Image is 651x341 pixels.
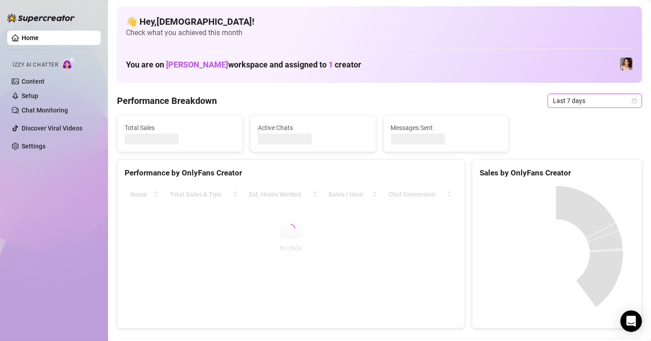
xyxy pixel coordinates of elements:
a: Content [22,78,45,85]
span: calendar [632,98,637,103]
a: Home [22,34,39,41]
span: Active Chats [258,123,368,133]
span: loading [286,224,295,233]
span: [PERSON_NAME] [166,60,228,69]
span: 1 [328,60,333,69]
span: Check what you achieved this month [126,28,633,38]
span: Messages Sent [391,123,502,133]
a: Chat Monitoring [22,107,68,114]
img: AI Chatter [62,57,76,70]
div: Performance by OnlyFans Creator [125,167,457,179]
h4: Performance Breakdown [117,94,217,107]
img: Lauren [620,58,633,70]
h1: You are on workspace and assigned to creator [126,60,361,70]
a: Settings [22,143,45,150]
span: Total Sales [125,123,235,133]
a: Setup [22,92,38,99]
div: Sales by OnlyFans Creator [480,167,634,179]
span: Izzy AI Chatter [13,61,58,69]
h4: 👋 Hey, [DEMOGRAPHIC_DATA] ! [126,15,633,28]
div: Open Intercom Messenger [620,310,642,332]
img: logo-BBDzfeDw.svg [7,13,75,22]
a: Discover Viral Videos [22,125,82,132]
span: Last 7 days [553,94,637,108]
